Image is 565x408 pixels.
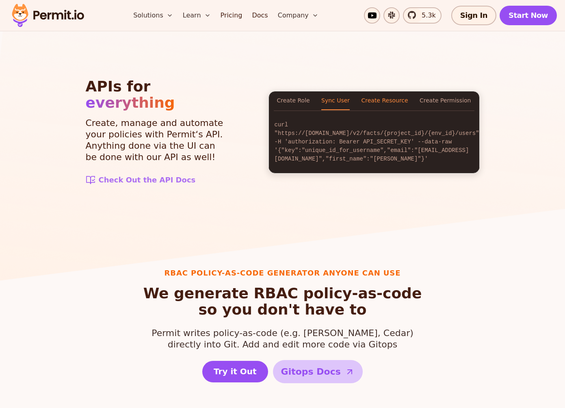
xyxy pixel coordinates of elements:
span: Gitops Docs [281,365,341,378]
a: Check Out the API Docs [86,174,224,186]
button: Create Role [277,91,310,110]
img: Permit logo [8,2,88,29]
span: APIs for [86,78,151,95]
h2: so you don't have to [143,285,422,318]
a: Docs [249,7,271,24]
button: Learn [180,7,214,24]
span: Try it Out [214,366,257,377]
a: Start Now [500,6,557,25]
button: Create Resource [361,91,408,110]
button: Sync User [321,91,350,110]
span: everything [86,94,175,111]
h3: RBAC Policy-as-code generator anyone can use [143,267,422,279]
code: curl "https://[DOMAIN_NAME]/v2/facts/{project_id}/{env_id}/users" -H 'authorization: Bearer API_S... [269,114,479,170]
a: 5.3k [403,7,442,24]
a: Gitops Docs [273,360,363,383]
button: Solutions [130,7,176,24]
a: Pricing [217,7,246,24]
span: We generate RBAC policy-as-code [143,285,422,302]
a: Try it Out [202,361,268,382]
span: Check Out the API Docs [99,174,196,186]
a: Sign In [451,6,496,25]
button: Company [275,7,322,24]
p: Create, manage and automate your policies with Permit‘s API. Anything done via the UI can be done... [86,117,224,163]
span: Permit writes policy-as-code (e.g. [PERSON_NAME], Cedar) [152,328,413,339]
p: directly into Git. Add and edit more code via Gitops [152,328,413,350]
button: Create Permission [420,91,471,110]
span: 5.3k [417,11,436,20]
